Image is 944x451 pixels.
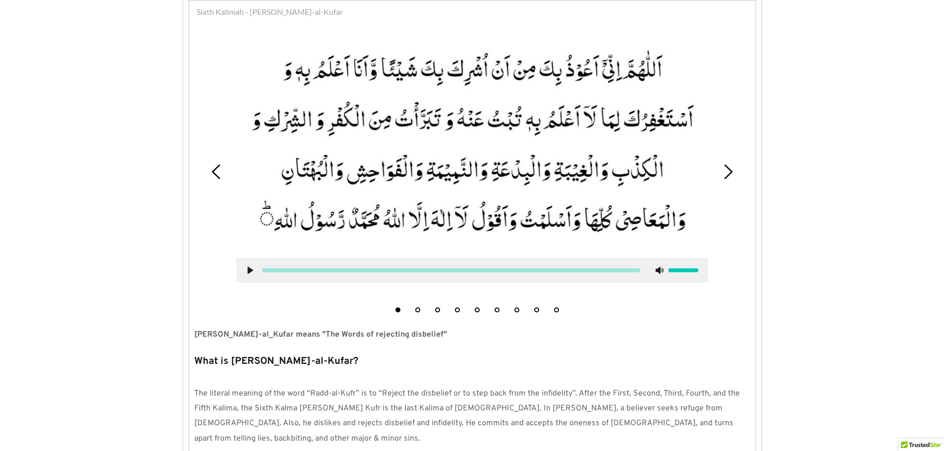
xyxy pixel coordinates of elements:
span: Sixth Kalimah - [PERSON_NAME]-al-Kufar [197,6,343,18]
button: 5 of 9 [475,307,480,312]
button: 6 of 9 [495,307,500,312]
button: 1 of 9 [395,307,400,312]
button: 4 of 9 [455,307,460,312]
button: 8 of 9 [534,307,539,312]
button: 9 of 9 [554,307,559,312]
button: 2 of 9 [415,307,420,312]
button: 3 of 9 [435,307,440,312]
strong: What is [PERSON_NAME]-al-Kufar? [194,355,358,368]
button: 7 of 9 [514,307,519,312]
strong: [PERSON_NAME]-al_Kufar means "The Words of rejecting disbelief" [194,330,447,340]
span: The literal meaning of the word “Radd-al-Kufr” is to “Reject the disbelief or to step back from t... [194,389,742,444]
